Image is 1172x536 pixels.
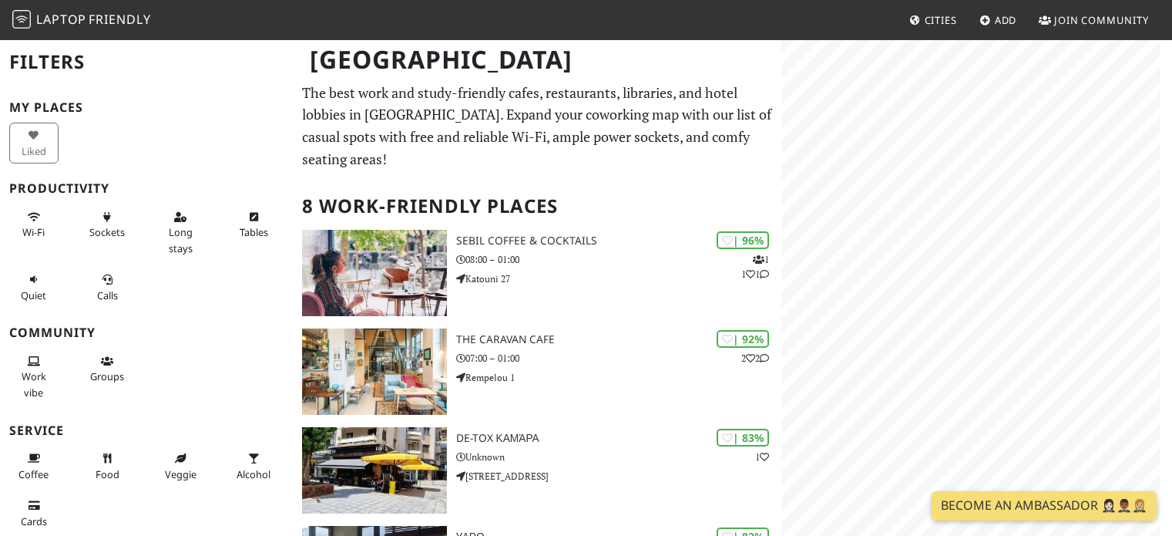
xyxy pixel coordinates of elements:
[12,10,31,29] img: LaptopFriendly
[456,333,782,346] h3: The Caravan Cafe
[9,204,59,245] button: Wi-Fi
[456,469,782,484] p: [STREET_ADDRESS]
[9,100,284,115] h3: My Places
[456,252,782,267] p: 08:00 – 01:00
[12,7,151,34] a: LaptopFriendly LaptopFriendly
[21,288,46,302] span: Quiet
[156,204,205,261] button: Long stays
[82,446,132,487] button: Food
[741,252,769,281] p: 1 1 1
[229,446,278,487] button: Alcohol
[1033,6,1155,34] a: Join Community
[156,446,205,487] button: Veggie
[302,329,446,415] img: The Caravan Cafe
[925,13,957,27] span: Cities
[456,450,782,464] p: Unknown
[165,467,196,481] span: Veggie
[89,225,125,239] span: Power sockets
[717,330,769,348] div: | 92%
[302,427,446,514] img: De-tox Καμάρα
[302,183,772,230] h2: 8 Work-Friendly Places
[169,225,193,255] span: Long stays
[1054,13,1149,27] span: Join Community
[717,429,769,447] div: | 83%
[22,369,46,399] span: People working
[973,6,1023,34] a: Add
[240,225,268,239] span: Work-friendly tables
[456,432,782,445] h3: De-tox Καμάρα
[302,82,772,170] p: The best work and study-friendly cafes, restaurants, libraries, and hotel lobbies in [GEOGRAPHIC_...
[18,467,49,481] span: Coffee
[9,181,284,196] h3: Productivity
[82,267,132,308] button: Calls
[717,231,769,249] div: | 96%
[22,225,45,239] span: Stable Wi-Fi
[82,204,132,245] button: Sockets
[9,493,59,534] button: Cards
[903,6,963,34] a: Cities
[741,351,769,366] p: 2 2
[302,230,446,316] img: Sebil Coffee & Cocktails
[9,423,284,438] h3: Service
[82,349,132,389] button: Groups
[237,467,270,481] span: Alcohol
[293,230,781,316] a: Sebil Coffee & Cocktails | 96% 111 Sebil Coffee & Cocktails 08:00 – 01:00 Katouni 27
[90,369,124,383] span: Group tables
[297,39,778,81] h1: [GEOGRAPHIC_DATA]
[21,514,47,528] span: Credit cards
[293,329,781,415] a: The Caravan Cafe | 92% 22 The Caravan Cafe 07:00 – 01:00 Rempelou 1
[97,288,118,302] span: Video/audio calls
[293,427,781,514] a: De-tox Καμάρα | 83% 1 De-tox Καμάρα Unknown [STREET_ADDRESS]
[9,325,284,340] h3: Community
[456,351,782,366] p: 07:00 – 01:00
[995,13,1017,27] span: Add
[9,39,284,86] h2: Filters
[96,467,119,481] span: Food
[9,267,59,308] button: Quiet
[9,446,59,487] button: Coffee
[229,204,278,245] button: Tables
[456,370,782,385] p: Rempelou 1
[932,491,1157,521] a: Become an Ambassador 🤵🏻‍♀️🤵🏾‍♂️🤵🏼‍♀️
[755,450,769,464] p: 1
[456,271,782,286] p: Katouni 27
[89,11,150,28] span: Friendly
[36,11,86,28] span: Laptop
[456,234,782,248] h3: Sebil Coffee & Cocktails
[9,349,59,405] button: Work vibe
